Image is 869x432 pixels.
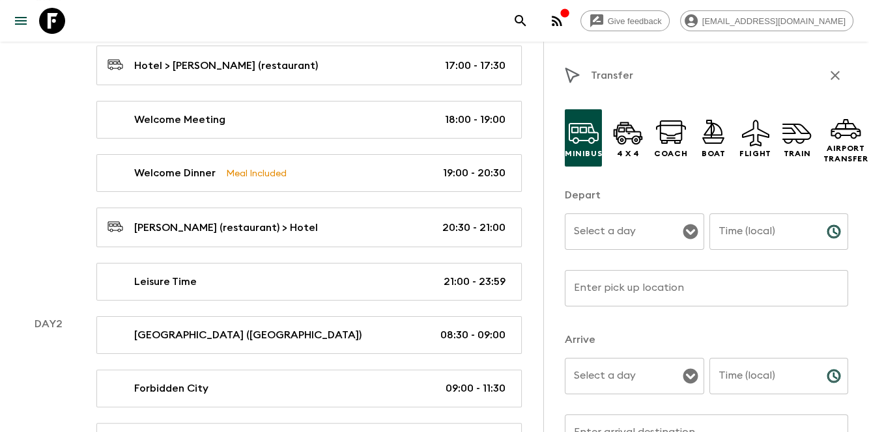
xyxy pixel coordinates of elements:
[96,316,522,354] a: [GEOGRAPHIC_DATA] ([GEOGRAPHIC_DATA])08:30 - 09:00
[739,148,771,159] p: Flight
[134,327,362,343] p: [GEOGRAPHIC_DATA] ([GEOGRAPHIC_DATA])
[681,223,700,241] button: Open
[565,187,848,203] p: Depart
[16,316,81,332] p: Day 2
[702,148,725,159] p: Boat
[134,58,318,74] p: Hotel > [PERSON_NAME] (restaurant)
[654,148,687,159] p: Coach
[446,381,506,396] p: 09:00 - 11:30
[96,263,522,301] a: Leisure Time21:00 - 23:59
[601,16,669,26] span: Give feedback
[680,10,853,31] div: [EMAIL_ADDRESS][DOMAIN_NAME]
[445,112,506,128] p: 18:00 - 19:00
[823,143,868,164] p: Airport Transfer
[96,208,522,247] a: [PERSON_NAME] (restaurant) > Hotel20:30 - 21:00
[580,10,670,31] a: Give feedback
[440,327,506,343] p: 08:30 - 09:00
[821,363,847,389] button: Choose time
[565,332,848,347] p: Arrive
[442,220,506,236] p: 20:30 - 21:00
[134,165,216,181] p: Welcome Dinner
[507,8,534,34] button: search adventures
[8,8,34,34] button: menu
[96,154,522,192] a: Welcome DinnerMeal Included19:00 - 20:30
[617,148,640,159] p: 4 x 4
[443,165,506,181] p: 19:00 - 20:30
[134,112,225,128] p: Welcome Meeting
[681,367,700,385] button: Open
[444,274,506,290] p: 21:00 - 23:59
[134,220,318,236] p: [PERSON_NAME] (restaurant) > Hotel
[226,166,287,180] p: Meal Included
[591,68,633,83] p: Transfer
[709,358,816,394] input: hh:mm
[565,148,602,159] p: Minibus
[445,58,506,74] p: 17:00 - 17:30
[784,148,811,159] p: Train
[709,213,816,250] input: hh:mm
[134,381,208,396] p: Forbidden City
[96,370,522,407] a: Forbidden City09:00 - 11:30
[821,219,847,245] button: Choose time
[134,274,197,290] p: Leisure Time
[695,16,853,26] span: [EMAIL_ADDRESS][DOMAIN_NAME]
[96,101,522,139] a: Welcome Meeting18:00 - 19:00
[96,46,522,85] a: Hotel > [PERSON_NAME] (restaurant)17:00 - 17:30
